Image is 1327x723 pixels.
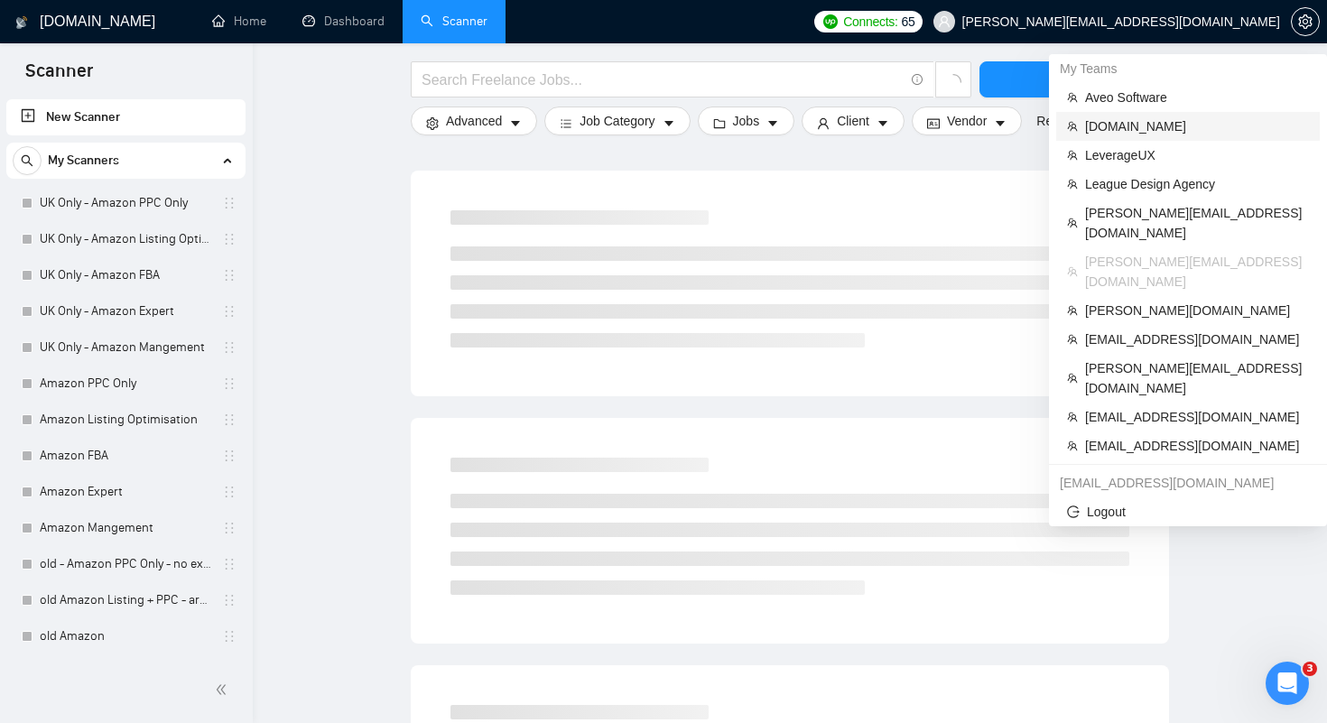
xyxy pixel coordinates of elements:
[945,74,961,90] span: loading
[1049,468,1327,497] div: ari.sulistya+2@gigradar.io
[6,143,246,654] li: My Scanners
[577,7,609,40] div: Close
[1049,54,1327,83] div: My Teams
[1085,407,1309,427] span: [EMAIL_ADDRESS][DOMAIN_NAME]
[713,116,726,130] span: folder
[837,111,869,131] span: Client
[222,629,237,644] span: holder
[40,402,211,438] a: Amazon Listing Optimisation
[1085,174,1309,194] span: League Design Agency
[12,7,46,42] button: go back
[1085,358,1309,398] span: [PERSON_NAME][EMAIL_ADDRESS][DOMAIN_NAME]
[1067,373,1078,384] span: team
[698,107,795,135] button: folderJobscaret-down
[1067,412,1078,422] span: team
[446,111,502,131] span: Advanced
[1067,440,1078,451] span: team
[912,74,923,86] span: info-circle
[422,69,904,91] input: Search Freelance Jobs...
[334,536,381,572] span: smiley reaction
[1291,14,1320,29] a: setting
[411,107,537,135] button: settingAdvancedcaret-down
[1266,662,1309,705] iframe: Intercom live chat
[222,232,237,246] span: holder
[994,116,1007,130] span: caret-down
[222,340,237,355] span: holder
[13,146,42,175] button: search
[1085,301,1309,320] span: [PERSON_NAME][DOMAIN_NAME]
[222,304,237,319] span: holder
[40,185,211,221] a: UK Only - Amazon PPC Only
[40,438,211,474] a: Amazon FBA
[40,293,211,329] a: UK Only - Amazon Expert
[222,521,237,535] span: holder
[40,510,211,546] a: Amazon Mangement
[40,366,211,402] a: Amazon PPC Only
[509,116,522,130] span: caret-down
[1085,252,1309,292] span: [PERSON_NAME][EMAIL_ADDRESS][DOMAIN_NAME]
[823,14,838,29] img: upwork-logo.png
[1303,662,1317,676] span: 3
[1067,92,1078,103] span: team
[947,111,987,131] span: Vendor
[1292,14,1319,29] span: setting
[902,12,915,32] span: 65
[1067,305,1078,316] span: team
[1067,502,1309,522] span: Logout
[1085,436,1309,456] span: [EMAIL_ADDRESS][DOMAIN_NAME]
[1067,121,1078,132] span: team
[817,116,830,130] span: user
[48,143,119,179] span: My Scanners
[287,536,334,572] span: neutral face reaction
[663,116,675,130] span: caret-down
[21,99,231,135] a: New Scanner
[222,376,237,391] span: holder
[927,116,940,130] span: idcard
[843,12,897,32] span: Connects:
[40,546,211,582] a: old - Amazon PPC Only - no exclusions
[1067,266,1078,277] span: team
[11,58,107,96] span: Scanner
[1085,203,1309,243] span: [PERSON_NAME][EMAIL_ADDRESS][DOMAIN_NAME]
[212,14,266,29] a: homeHome
[877,116,889,130] span: caret-down
[240,536,287,572] span: disappointed reaction
[15,8,28,37] img: logo
[40,618,211,654] a: old Amazon
[1067,150,1078,161] span: team
[979,61,1162,97] button: Save
[802,107,905,135] button: userClientcaret-down
[40,582,211,618] a: old Amazon Listing + PPC - archive
[215,681,233,699] span: double-left
[222,557,237,571] span: holder
[222,268,237,283] span: holder
[40,221,211,257] a: UK Only - Amazon Listing Optimisation
[222,196,237,210] span: holder
[222,485,237,499] span: holder
[238,595,383,609] a: Open in help center
[1085,145,1309,165] span: LeverageUX
[6,99,246,135] li: New Scanner
[1036,111,1086,131] a: Reset All
[733,111,760,131] span: Jobs
[421,14,487,29] a: searchScanner
[1067,334,1078,345] span: team
[1067,218,1078,228] span: team
[222,412,237,427] span: holder
[40,329,211,366] a: UK Only - Amazon Mangement
[1067,179,1078,190] span: team
[543,7,577,42] button: Collapse window
[302,14,385,29] a: dashboardDashboard
[40,474,211,510] a: Amazon Expert
[912,107,1022,135] button: idcardVendorcaret-down
[1085,88,1309,107] span: Aveo Software
[344,536,370,572] span: 😃
[22,518,599,538] div: Did this answer your question?
[1085,329,1309,349] span: [EMAIL_ADDRESS][DOMAIN_NAME]
[250,536,276,572] span: 😞
[297,536,323,572] span: 😐
[1085,116,1309,136] span: [DOMAIN_NAME]
[580,111,654,131] span: Job Category
[1291,7,1320,36] button: setting
[40,257,211,293] a: UK Only - Amazon FBA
